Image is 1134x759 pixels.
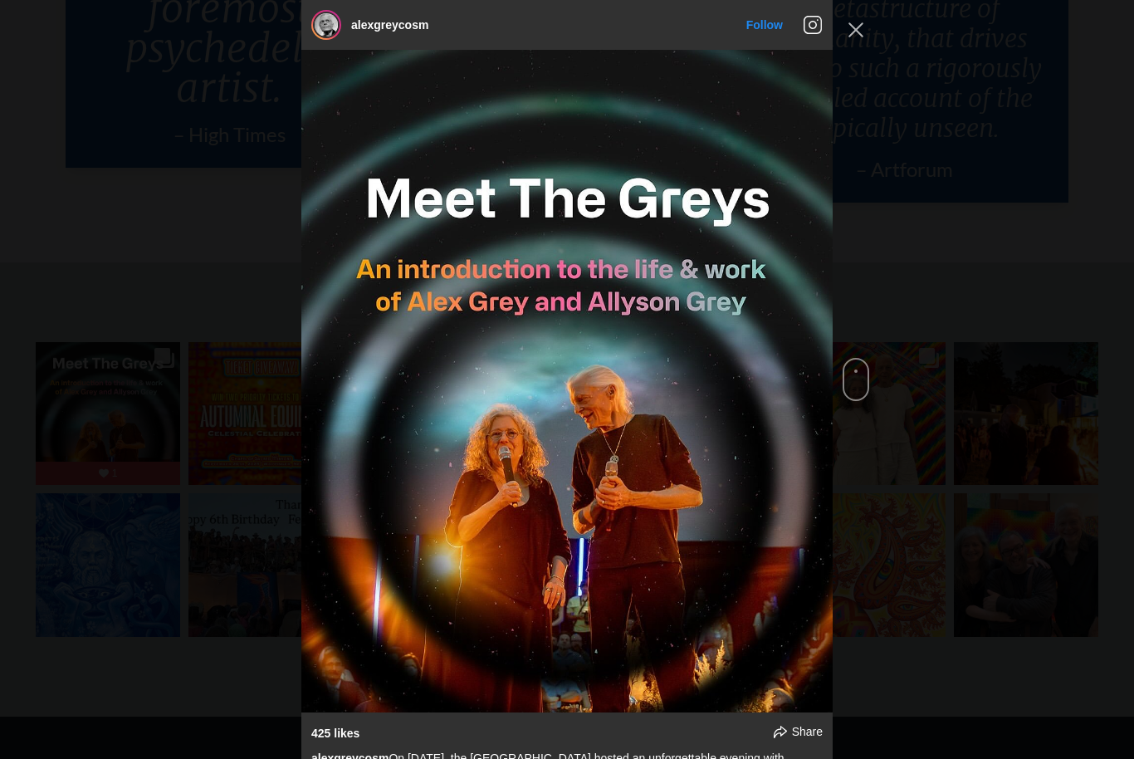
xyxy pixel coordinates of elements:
button: Close Instagram Feed Popup [843,17,869,43]
a: alexgreycosm [351,18,428,32]
div: 425 likes [311,726,359,741]
img: alexgreycosm [315,13,338,37]
span: Share [792,724,823,739]
a: Follow [746,18,783,32]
